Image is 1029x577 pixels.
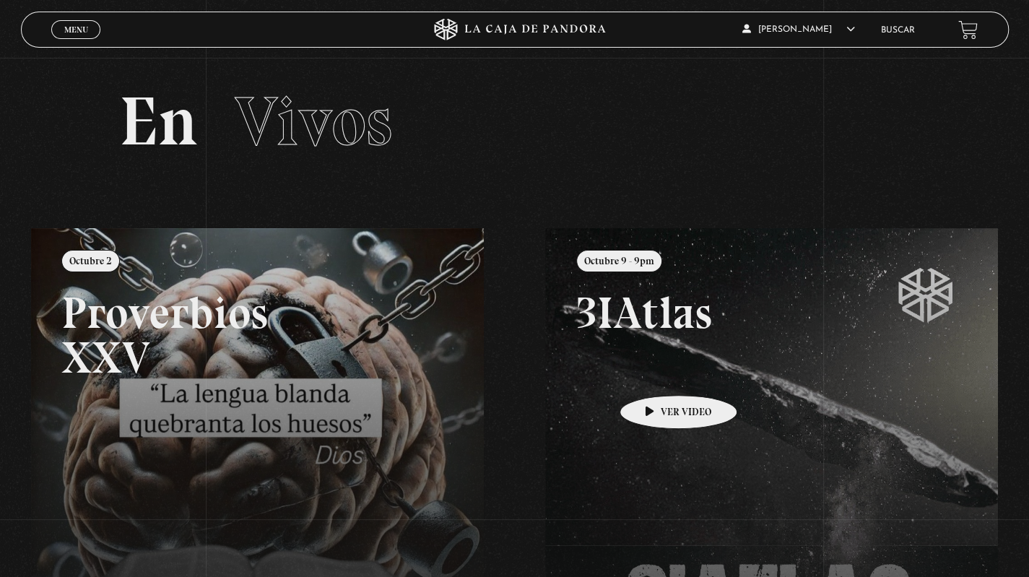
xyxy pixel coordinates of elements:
span: Menu [64,25,88,34]
a: Buscar [881,26,915,35]
h2: En [119,87,909,156]
span: Vivos [235,80,392,162]
span: [PERSON_NAME] [742,25,854,34]
a: View your shopping cart [958,19,978,39]
span: Cerrar [59,38,93,48]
